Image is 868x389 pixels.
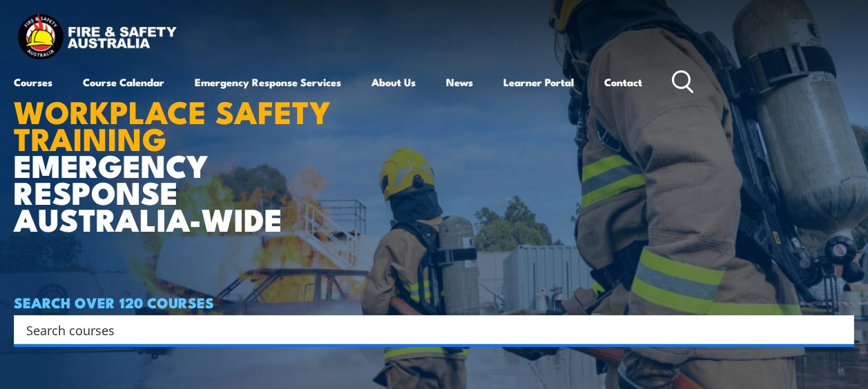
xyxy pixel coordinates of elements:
form: Search form [29,320,827,339]
a: Contact [604,66,642,99]
button: Search magnifier button [830,320,849,339]
a: Course Calendar [83,66,164,99]
h4: SEARCH OVER 120 COURSES [14,295,854,310]
h1: EMERGENCY RESPONSE AUSTRALIA-WIDE [14,63,351,232]
a: News [446,66,473,99]
a: Learner Portal [503,66,574,99]
input: Search input [26,319,824,340]
a: Courses [14,66,52,99]
a: Emergency Response Services [195,66,341,99]
a: About Us [372,66,416,99]
strong: WORKPLACE SAFETY TRAINING [14,87,331,161]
